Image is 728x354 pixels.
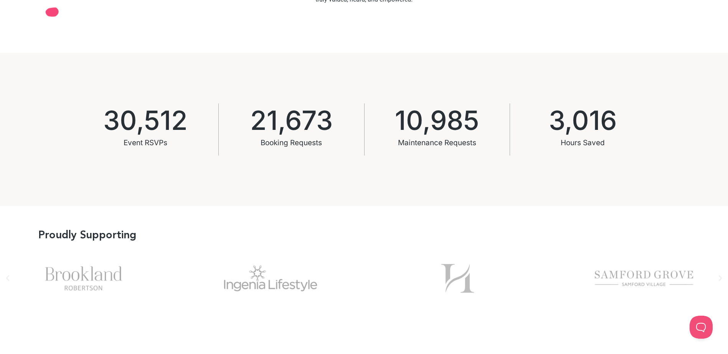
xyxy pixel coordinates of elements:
div: Picture1 [374,247,541,309]
div: Maintenance Requests [395,134,479,152]
div: Ingenia [187,247,355,309]
span: 10,985 [395,107,479,134]
span: 30,512 [103,107,188,134]
div: Booking Requests [250,134,333,152]
iframe: Toggle Customer Support [690,316,713,339]
div: 11 / 11 [374,247,541,309]
div: Hours Saved [549,134,617,152]
span: 21,673 [250,107,333,134]
div: Next slide [716,274,724,282]
div: Samford Grove [560,247,728,309]
div: Event RSVPs [103,134,188,152]
div: Previous slide [4,274,12,282]
div: 10 / 11 [187,247,355,309]
span: 3,016 [549,107,617,134]
h3: Proudly Supporting [38,229,136,240]
div: 1 / 11 [560,247,728,309]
